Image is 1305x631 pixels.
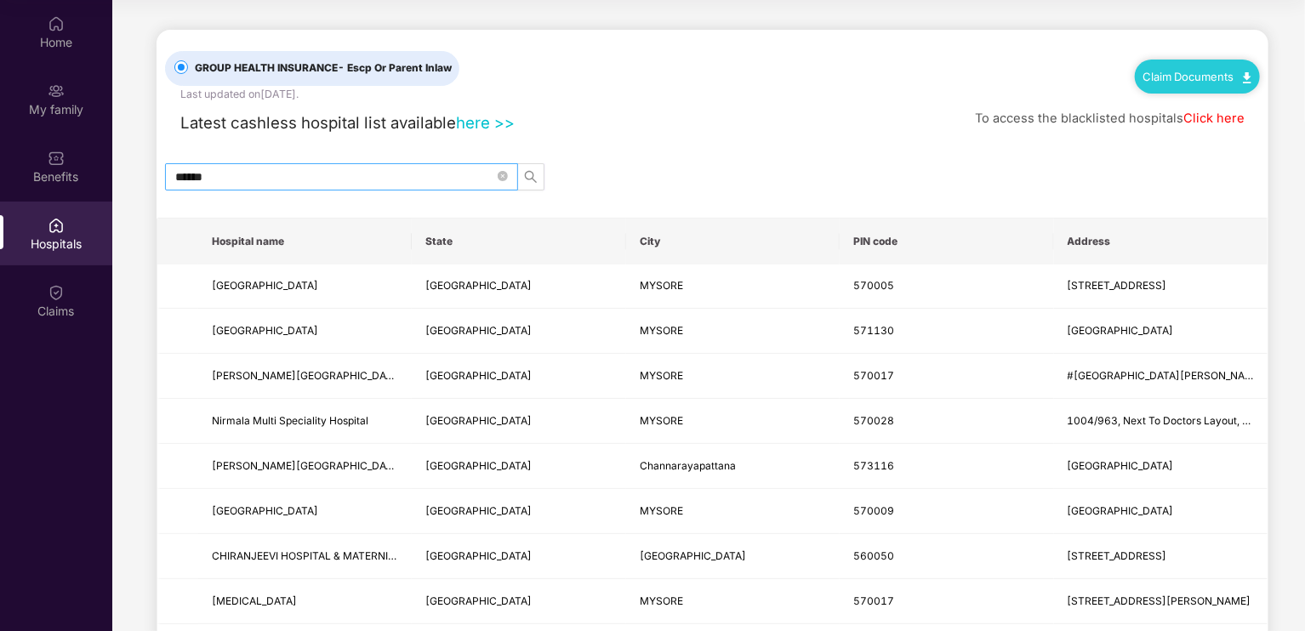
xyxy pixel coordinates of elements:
td: Karnataka [412,354,625,399]
span: 573116 [853,459,894,472]
span: [GEOGRAPHIC_DATA] [212,504,318,517]
span: CHIRANJEEVI HOSPITAL & MATERNITY HOME (N8850/AWSP/I) [212,549,520,562]
span: - Escp Or Parent Inlaw [338,61,452,74]
span: [GEOGRAPHIC_DATA] [1068,459,1174,472]
td: MYSORE [626,399,840,444]
span: [MEDICAL_DATA] [212,594,297,607]
th: Address [1054,219,1268,264]
span: [GEOGRAPHIC_DATA] [640,549,746,562]
img: svg+xml;base64,PHN2ZyBpZD0iSG9tZSIgeG1sbnM9Imh0dHA6Ly93d3cudzMub3JnLzIwMDAvc3ZnIiB3aWR0aD0iMjAiIG... [48,15,65,32]
span: MYSORE [640,504,683,517]
span: [GEOGRAPHIC_DATA] [425,324,532,337]
a: Click here [1183,111,1245,126]
span: Channarayapattana [640,459,736,472]
td: Karnataka [412,579,625,624]
td: BANGALORE [626,534,840,579]
td: Nandhana Eye Hospital [198,264,412,310]
span: MYSORE [640,414,683,427]
td: MYSORE [626,264,840,310]
div: Last updated on [DATE] . [180,86,299,102]
span: MYSORE [640,594,683,607]
span: Hospital name [212,235,398,248]
span: [GEOGRAPHIC_DATA] [425,369,532,382]
span: Nirmala Multi Speciality Hospital [212,414,368,427]
td: Nagesh Hospital [198,444,412,489]
td: MYSORE [626,354,840,399]
span: [GEOGRAPHIC_DATA] [425,459,532,472]
span: [GEOGRAPHIC_DATA] [425,594,532,607]
td: #728, New Street, Opposite Vijay Glass House, Backside Of Hinkal Ring Road [1054,354,1268,399]
td: MYSORE [626,309,840,354]
td: Karnataka [412,309,625,354]
span: 570005 [853,279,894,292]
span: 560050 [853,549,894,562]
td: Supriya Hospital [198,354,412,399]
span: [GEOGRAPHIC_DATA] [425,504,532,517]
span: 570028 [853,414,894,427]
td: Karnataka [412,399,625,444]
td: Nirmala Multi Speciality Hospital [198,399,412,444]
th: City [626,219,840,264]
td: NJ Hospital [198,309,412,354]
img: svg+xml;base64,PHN2ZyBpZD0iQmVuZWZpdHMiIHhtbG5zPSJodHRwOi8vd3d3LnczLm9yZy8yMDAwL3N2ZyIgd2lkdGg9Ij... [48,150,65,167]
span: close-circle [498,168,508,185]
span: [GEOGRAPHIC_DATA] [425,549,532,562]
span: close-circle [498,171,508,181]
span: Address [1068,235,1254,248]
td: Mysore Road [1054,444,1268,489]
span: [GEOGRAPHIC_DATA] [425,279,532,292]
td: Karnataka [412,444,625,489]
td: 1004/963, Next To Doctors Layout, Ring Road, Alanahalli [1054,399,1268,444]
span: Latest cashless hospital list available [180,113,456,132]
th: State [412,219,625,264]
span: [GEOGRAPHIC_DATA] [212,324,318,337]
img: svg+xml;base64,PHN2ZyB4bWxucz0iaHR0cDovL3d3dy53My5vcmcvMjAwMC9zdmciIHdpZHRoPSIxMC40IiBoZWlnaHQ9Ij... [1243,72,1251,83]
td: Kamakshi Hospital Road, Kuvempunagar [1054,489,1268,534]
span: GROUP HEALTH INSURANCE [188,60,459,77]
a: here >> [456,113,515,132]
button: search [517,163,544,190]
img: svg+xml;base64,PHN2ZyBpZD0iQ2xhaW0iIHhtbG5zPSJodHRwOi8vd3d3LnczLm9yZy8yMDAwL3N2ZyIgd2lkdGg9IjIwIi... [48,284,65,301]
span: [GEOGRAPHIC_DATA] [1068,504,1174,517]
span: To access the blacklisted hospitals [975,111,1183,126]
td: Channarayapattana [626,444,840,489]
a: Claim Documents [1143,70,1251,83]
td: Karnataka [412,534,625,579]
span: MYSORE [640,324,683,337]
img: svg+xml;base64,PHN2ZyBpZD0iSG9zcGl0YWxzIiB4bWxucz0iaHR0cDovL3d3dy53My5vcmcvMjAwMC9zdmciIHdpZHRoPS... [48,217,65,234]
td: #505, Kalidasa Road, 1St Stage, Vijayanagar [1054,579,1268,624]
span: 571130 [853,324,894,337]
td: CHIRANJEEVI HOSPITAL & MATERNITY HOME (N8850/AWSP/I) [198,534,412,579]
span: MYSORE [640,279,683,292]
th: Hospital name [198,219,412,264]
td: Yelawala Bypass Road, Yelawala [1054,309,1268,354]
span: [PERSON_NAME][GEOGRAPHIC_DATA] [212,459,402,472]
span: [STREET_ADDRESS] [1068,549,1167,562]
span: search [518,170,544,184]
span: [GEOGRAPHIC_DATA] [425,414,532,427]
img: svg+xml;base64,PHN2ZyB3aWR0aD0iMjAiIGhlaWdodD0iMjAiIHZpZXdCb3g9IjAgMCAyMCAyMCIgZmlsbD0ibm9uZSIgeG... [48,82,65,99]
span: [STREET_ADDRESS][PERSON_NAME] [1068,594,1251,607]
span: 570017 [853,594,894,607]
span: [STREET_ADDRESS] [1068,279,1167,292]
span: [PERSON_NAME][GEOGRAPHIC_DATA] [212,369,402,382]
span: [GEOGRAPHIC_DATA] [212,279,318,292]
td: Karnataka [412,264,625,310]
td: MYSORE [626,579,840,624]
span: 570017 [853,369,894,382]
td: Karnataka [412,489,625,534]
span: [GEOGRAPHIC_DATA] [1068,324,1174,337]
td: #16, Mysore Bank Colony, 2nd Main, BSK 1st Stage [1054,534,1268,579]
td: Kangaroo Care [198,579,412,624]
td: MYSORE [626,489,840,534]
span: MYSORE [640,369,683,382]
td: Kamakshi Hospital [198,489,412,534]
td: 446/2, New N0: 38/2, JLB Road, Next To Big Bazar, Chamaraja [1054,264,1268,310]
th: PIN code [840,219,1053,264]
span: 570009 [853,504,894,517]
